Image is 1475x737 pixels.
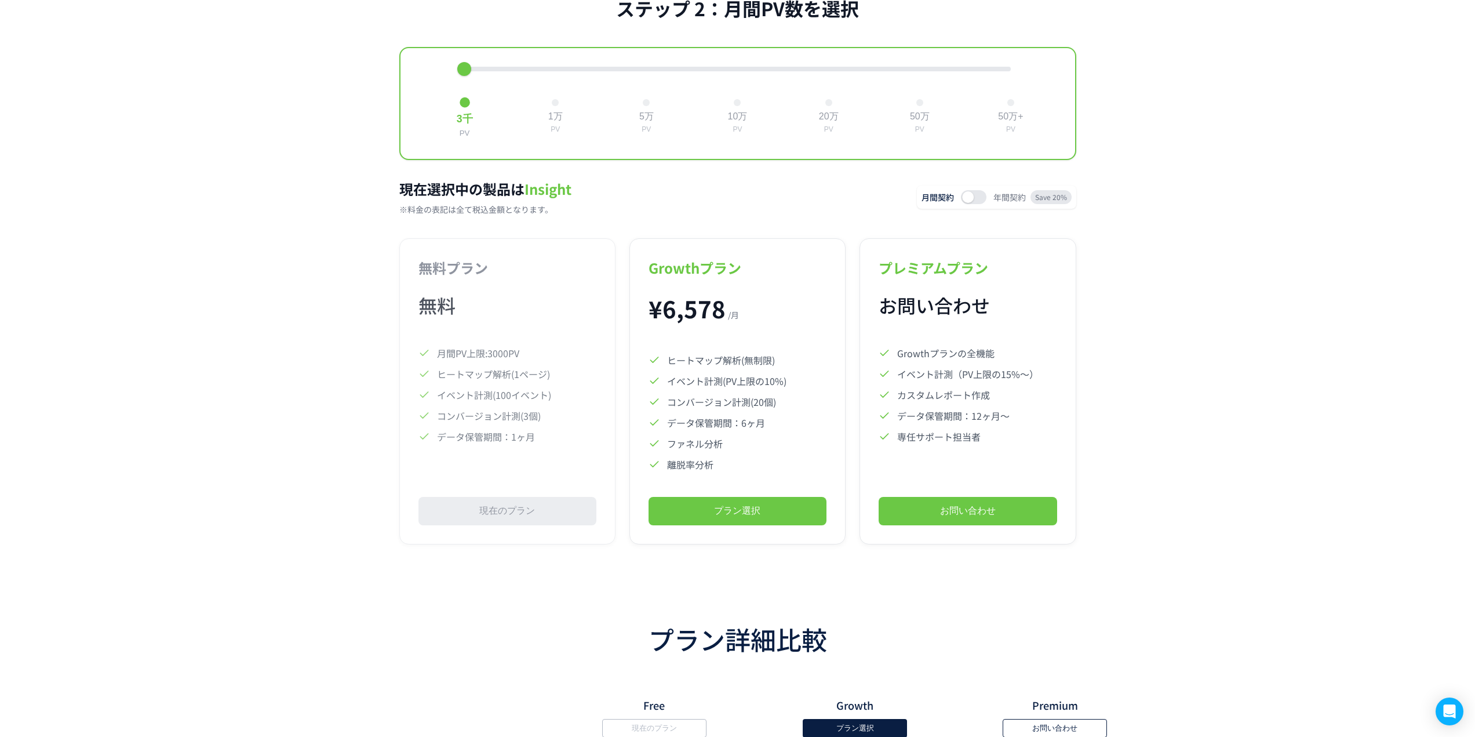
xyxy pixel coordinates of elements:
[649,374,826,388] li: イベント計測(PV上限の10%)
[879,497,1057,525] button: お問い合わせ
[635,95,658,138] button: 5万PV
[733,125,742,133] div: PV
[1436,698,1463,725] div: Open Intercom Messenger
[418,367,596,381] li: ヒートマップ解析(1ページ)
[399,179,898,199] h2: 現在選択中の製品は
[922,191,954,203] span: 月間契約
[551,125,560,133] div: PV
[879,292,990,318] span: お問い合わせ
[399,204,898,215] p: ※料金の表記は全て税込金額となります。
[879,409,1057,423] li: データ保管期間：12ヶ月〜
[418,257,596,278] h3: 無料プラン
[879,257,1057,278] h3: プレミアムプラン
[649,458,826,471] li: 離脱率分析
[649,437,826,451] li: ファネル分析
[649,395,826,409] li: コンバージョン計測(20個)
[814,95,843,138] button: 20万PV
[418,430,596,444] li: データ保管期間：1ヶ月
[418,497,596,525] button: 現在のプラン
[418,346,596,360] li: 月間PV上限:3000PV
[459,129,469,137] div: PV
[548,111,563,123] div: 1万
[998,111,1023,123] div: 50万+
[824,125,833,133] div: PV
[728,111,748,123] div: 10万
[649,416,826,430] li: データ保管期間：6ヶ月
[955,698,1155,712] h4: Premium
[554,698,755,712] h4: Free
[1030,190,1072,204] span: Save 20%
[879,346,1057,360] li: Growthプランの全機能
[418,409,596,423] li: コンバージョン計測(3個)
[321,624,1155,654] h3: プラン詳細比較
[451,92,478,143] button: 3千PV
[879,367,1057,381] li: イベント計測（PV上限の15%〜）
[418,388,596,402] li: イベント計測(100イベント)
[879,388,1057,402] li: カスタムレポート作成
[525,179,571,199] span: Insight
[915,125,924,133] div: PV
[649,353,826,367] li: ヒートマップ解析(無制限)
[649,497,826,525] button: プラン選択
[910,111,930,123] div: 50万
[642,125,651,133] div: PV
[544,95,567,138] button: 1万PV
[993,95,1028,138] button: 50万+PV
[723,95,752,138] button: 10万PV
[649,292,726,325] span: ¥ 6,578
[456,112,472,126] div: 3千
[649,257,826,278] h3: Growthプラン
[905,95,934,138] button: 50万PV
[418,292,456,318] span: 無料
[1006,125,1015,133] div: PV
[728,309,739,321] span: / 月
[993,191,1026,203] span: 年間契約
[639,111,654,123] div: 5万
[754,698,955,712] h4: Growth
[819,111,839,123] div: 20万
[879,430,1057,444] li: 専任サポート担当者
